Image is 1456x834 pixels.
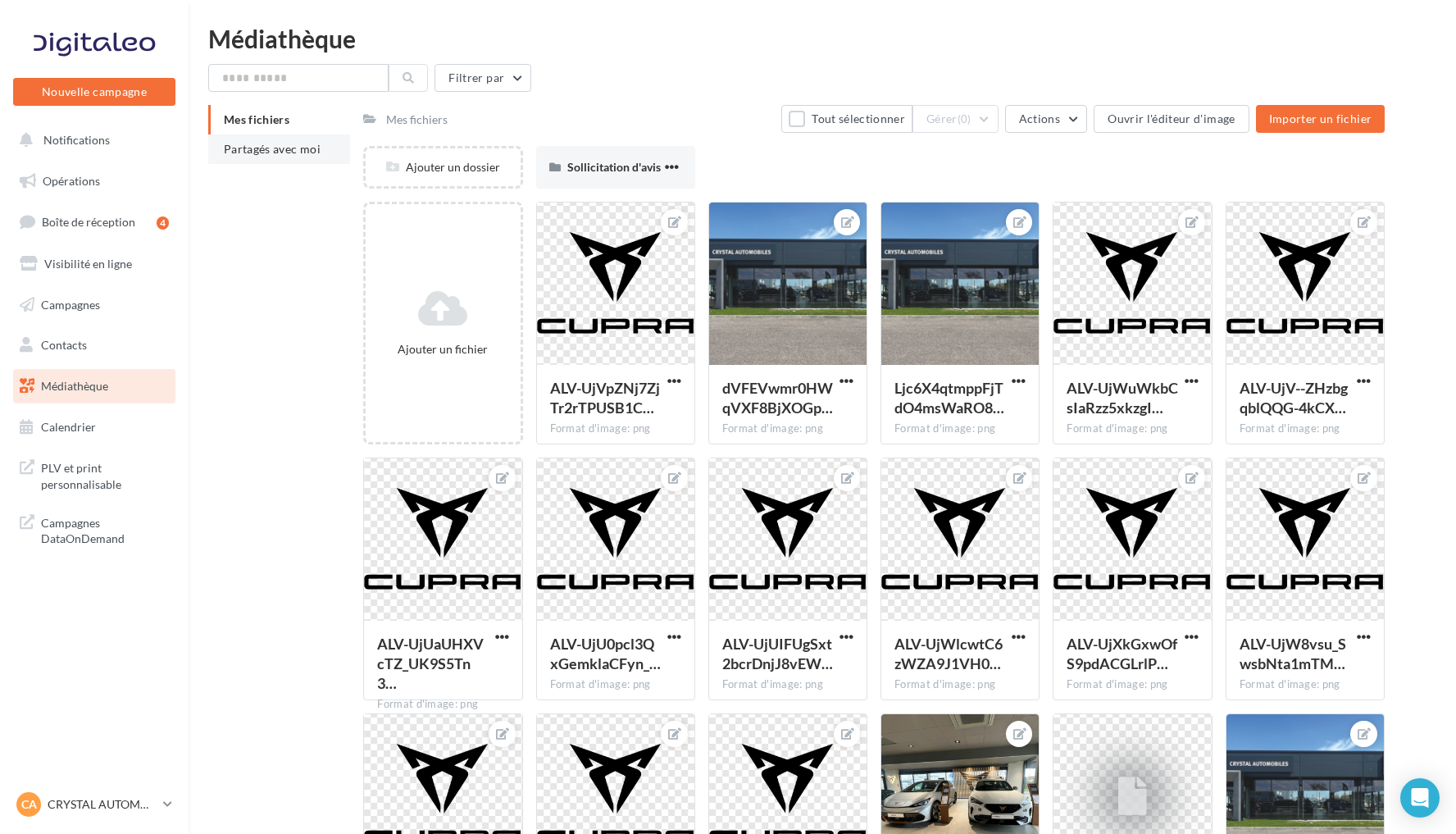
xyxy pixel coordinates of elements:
[1005,105,1087,133] button: Actions
[41,338,87,352] span: Contacts
[366,159,520,175] div: Ajouter un dossier
[41,297,100,311] span: Campagnes
[435,64,531,92] button: Filtrer par
[912,105,999,133] button: Gérer(0)
[43,174,100,188] span: Opérations
[10,450,179,499] a: PLV et print personnalisable
[21,796,37,813] span: CA
[1400,778,1440,818] div: Open Intercom Messenger
[42,215,135,229] span: Boîte de réception
[10,288,179,322] a: Campagnes
[13,789,175,820] a: CA CRYSTAL AUTOMOBILES
[48,796,157,813] p: CRYSTAL AUTOMOBILES
[722,677,853,692] div: Format d'image: png
[550,677,681,692] div: Format d'image: png
[43,133,110,147] span: Notifications
[722,379,833,417] span: dVFEVwmr0HWqVXF8BjXOGpvWMRGTX7Zvlhy2tRVsA2HCDAktogk7K6_mbj942ItdNso7Usd2dXrnq2wLcw=s0
[1269,112,1372,125] span: Importer un fichier
[958,112,971,125] span: (0)
[1256,105,1385,133] button: Importer un fichier
[10,369,179,403] a: Médiathèque
[1094,105,1249,133] button: Ouvrir l'éditeur d'image
[157,216,169,230] div: 4
[377,635,484,692] span: ALV-UjUaUHXVcTZ_UK9S5Tn3UsOManxK2wWgszHiSRJCYz5-JCpzJRKp
[41,379,108,393] span: Médiathèque
[10,328,179,362] a: Contacts
[10,505,179,554] a: Campagnes DataOnDemand
[894,422,1026,436] div: Format d'image: png
[567,160,661,174] span: Sollicitation d'avis
[1240,422,1371,436] div: Format d'image: png
[41,512,169,547] span: Campagnes DataOnDemand
[1067,379,1178,417] span: ALV-UjWuWkbCsIaRzz5xkzgIgihzqZwVW5SXDYAm9Or-YHSD1WArbVXL
[10,247,179,281] a: Visibilité en ligne
[1019,112,1060,125] span: Actions
[13,78,175,106] button: Nouvelle campagne
[41,420,96,434] span: Calendrier
[386,112,448,128] div: Mes fichiers
[894,677,1026,692] div: Format d'image: png
[1067,635,1177,672] span: ALV-UjXkGxwOfS9pdACGLrlPgeeIAQuTsbKHMcpBU1BjO-ExF1_SNGs3
[550,422,681,436] div: Format d'image: png
[722,422,853,436] div: Format d'image: png
[722,635,833,672] span: ALV-UjUIFUgSxt2bcrDnjJ8vEW4jocj0BhqTFMjmXxvRTpDO1gDcl9pp
[1240,635,1346,672] span: ALV-UjW8vsu_SwsbNta1mTM4qwmJmmWAuXdj4ONKm9iQ2Aa3rgAo3QI3
[550,379,660,417] span: ALV-UjVpZNj7ZjTr2rTPUSB1C0IE-omoBCYz2rXt5JPVKXLF02Bw8rHN
[44,257,132,271] span: Visibilité en ligne
[10,164,179,198] a: Opérations
[1240,379,1348,417] span: ALV-UjV--ZHzbgqblQQG-4kCXgwx0zsiQzBX5MfFgfmz6dxXoh-ZE7sk
[372,341,513,358] div: Ajouter un fichier
[208,26,1436,51] div: Médiathèque
[224,142,321,156] span: Partagés avec moi
[894,379,1004,417] span: Ljc6X4qtmppFjTdO4msWaRO8lZR9rQwHjp0jATd2oYDPa7-W3dgkoPSTQKcCPwjhblPKrC1g4zdEeS69iQ=s0
[1240,677,1371,692] div: Format d'image: png
[10,123,172,157] button: Notifications
[550,635,661,672] span: ALV-UjU0pcl3QxGemklaCFyn_OVSGXnRD-gm-dituBsuMaBAwffskRcN
[10,204,179,239] a: Boîte de réception4
[894,635,1003,672] span: ALV-UjWlcwtC6zWZA9J1VH0eRlIRdft7uH9MRUlwve8azNOJyFSt3o5N
[224,112,289,126] span: Mes fichiers
[41,457,169,492] span: PLV et print personnalisable
[10,410,179,444] a: Calendrier
[1067,422,1198,436] div: Format d'image: png
[1067,677,1198,692] div: Format d'image: png
[377,697,508,712] div: Format d'image: png
[781,105,912,133] button: Tout sélectionner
